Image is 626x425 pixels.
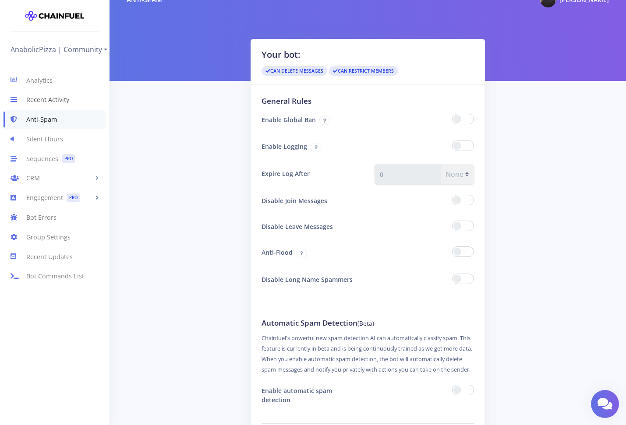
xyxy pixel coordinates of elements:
label: Anti-Flood [255,243,368,263]
label: Disable Join Messages [255,191,368,210]
span: PRO [62,154,75,163]
img: chainfuel-logo [25,7,84,25]
h3: Automatic Spam Detection [262,317,474,329]
label: Expire Log After [255,164,368,184]
label: Disable Long Name Spammers [255,270,368,289]
small: (Beta) [357,319,374,327]
a: Anti-Spam [4,110,106,130]
span: Can Restrict Members [329,66,398,76]
label: Enable Global Ban [255,110,368,130]
h3: General Rules [262,95,474,107]
small: Chainfuel's powerful new spam detection AI can automatically classify spam. This feature is curre... [262,334,472,373]
h2: Your bot: [262,48,474,61]
span: PRO [67,193,80,203]
label: Enable Logging [255,137,368,157]
input: eg 15, 30, 60 [375,164,441,184]
a: AnabolicPizza | Community [11,42,107,56]
label: Disable Leave Messages [255,217,368,236]
span: Can Delete Messages [262,66,327,76]
label: Enable automatic spam detection [255,381,368,409]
